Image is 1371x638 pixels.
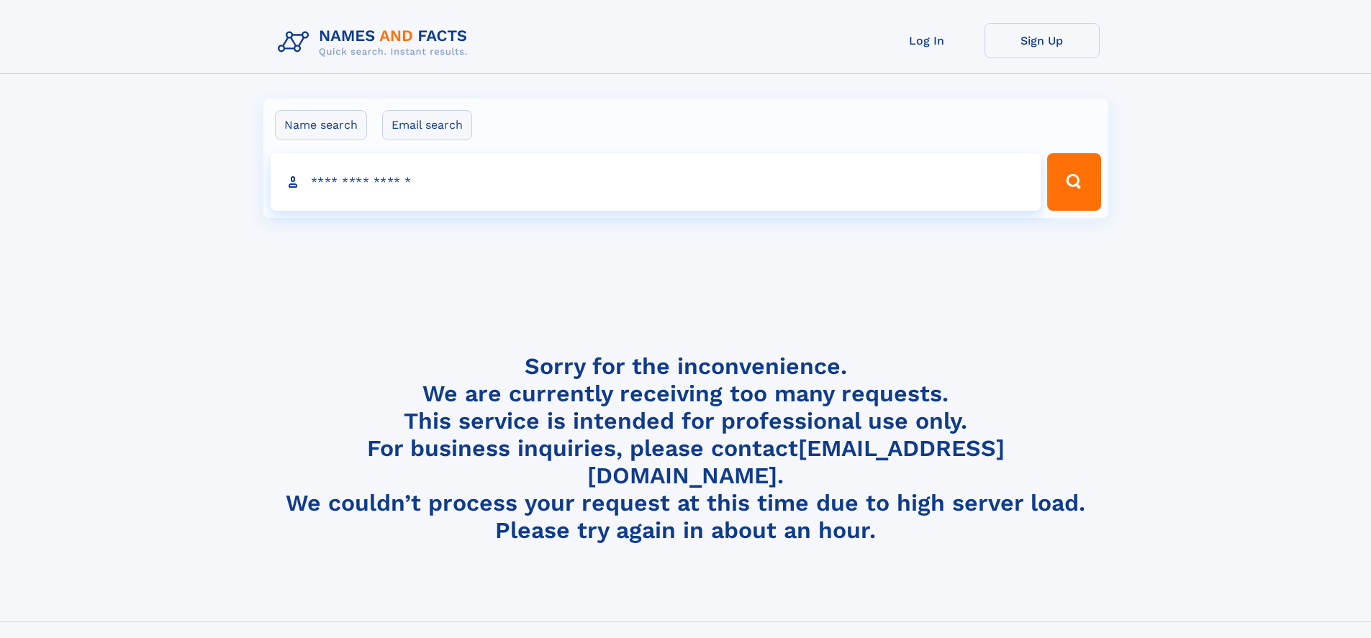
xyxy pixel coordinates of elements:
[272,352,1100,544] h4: Sorry for the inconvenience. We are currently receiving too many requests. This service is intend...
[382,110,472,140] label: Email search
[271,153,1041,211] input: search input
[587,434,1005,489] a: [EMAIL_ADDRESS][DOMAIN_NAME]
[1047,153,1100,211] button: Search Button
[869,23,985,58] a: Log In
[275,110,367,140] label: Name search
[985,23,1100,58] a: Sign Up
[272,23,479,62] img: Logo Names and Facts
